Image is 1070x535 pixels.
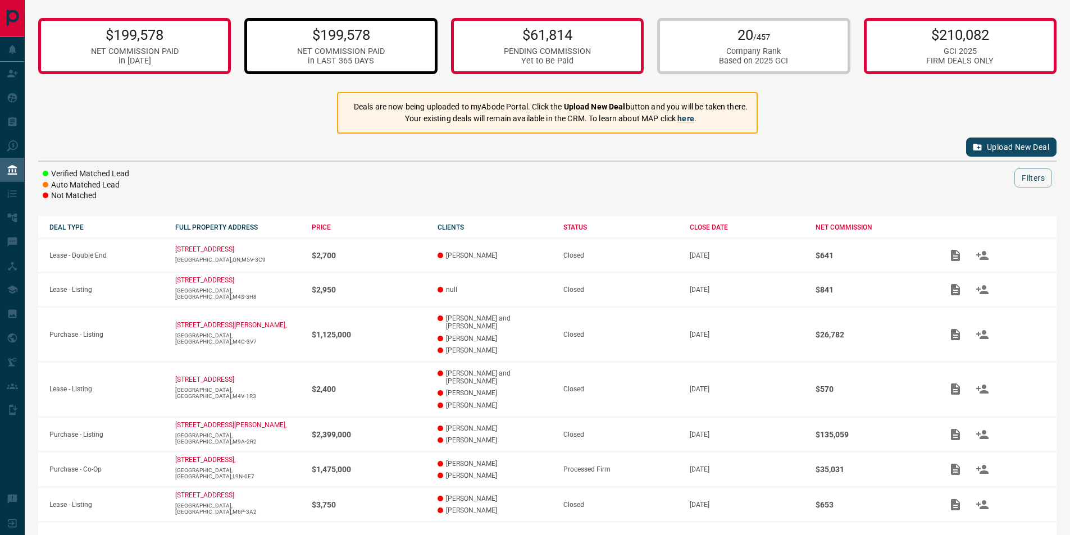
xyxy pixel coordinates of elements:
[49,465,164,473] p: Purchase - Co-Op
[312,430,426,439] p: $2,399,000
[816,285,930,294] p: $841
[816,223,930,231] div: NET COMMISSION
[297,47,385,56] div: NET COMMISSION PAID
[564,102,626,111] strong: Upload New Deal
[942,330,969,338] span: Add / View Documents
[49,501,164,509] p: Lease - Listing
[312,465,426,474] p: $1,475,000
[297,56,385,66] div: in LAST 365 DAYS
[816,500,930,509] p: $653
[677,114,694,123] a: here
[438,436,552,444] p: [PERSON_NAME]
[175,376,234,383] p: [STREET_ADDRESS]
[816,430,930,439] p: $135,059
[690,385,804,393] p: [DATE]
[719,47,788,56] div: Company Rank
[438,286,552,294] p: null
[1014,168,1052,188] button: Filters
[175,491,234,499] a: [STREET_ADDRESS]
[49,252,164,259] p: Lease - Double End
[175,223,300,231] div: FULL PROPERTY ADDRESS
[438,506,552,514] p: [PERSON_NAME]
[690,465,804,473] p: [DATE]
[438,389,552,397] p: [PERSON_NAME]
[942,285,969,293] span: Add / View Documents
[690,431,804,438] p: [DATE]
[563,252,678,259] div: Closed
[966,138,1057,157] button: Upload New Deal
[719,26,788,43] p: 20
[438,223,552,231] div: CLIENTS
[969,385,996,393] span: Match Clients
[969,251,996,259] span: Match Clients
[438,460,552,468] p: [PERSON_NAME]
[175,421,286,429] p: [STREET_ADDRESS][PERSON_NAME],
[312,330,426,339] p: $1,125,000
[175,432,300,445] p: [GEOGRAPHIC_DATA],[GEOGRAPHIC_DATA],M9A-2R2
[816,330,930,339] p: $26,782
[175,502,300,515] p: [GEOGRAPHIC_DATA],[GEOGRAPHIC_DATA],M6P-3A2
[43,190,129,202] li: Not Matched
[49,331,164,339] p: Purchase - Listing
[354,113,748,125] p: Your existing deals will remain available in the CRM. To learn about MAP click .
[49,385,164,393] p: Lease - Listing
[816,385,930,394] p: $570
[91,26,179,43] p: $199,578
[312,285,426,294] p: $2,950
[504,47,591,56] div: PENDING COMMISSION
[354,101,748,113] p: Deals are now being uploaded to myAbode Portal. Click the button and you will be taken there.
[312,500,426,509] p: $3,750
[175,456,235,464] a: [STREET_ADDRESS],
[563,465,678,473] div: Processed Firm
[438,335,552,342] p: [PERSON_NAME]
[690,501,804,509] p: [DATE]
[563,286,678,294] div: Closed
[438,346,552,354] p: [PERSON_NAME]
[175,287,300,300] p: [GEOGRAPHIC_DATA],[GEOGRAPHIC_DATA],M4S-3H8
[91,56,179,66] div: in [DATE]
[43,168,129,180] li: Verified Matched Lead
[504,56,591,66] div: Yet to Be Paid
[969,330,996,338] span: Match Clients
[438,314,552,330] p: [PERSON_NAME] and [PERSON_NAME]
[175,332,300,345] p: [GEOGRAPHIC_DATA],[GEOGRAPHIC_DATA],M4C-3V7
[926,26,994,43] p: $210,082
[942,430,969,438] span: Add / View Documents
[690,223,804,231] div: CLOSE DATE
[690,252,804,259] p: [DATE]
[563,385,678,393] div: Closed
[563,331,678,339] div: Closed
[312,223,426,231] div: PRICE
[175,387,300,399] p: [GEOGRAPHIC_DATA],[GEOGRAPHIC_DATA],M4V-1R3
[816,251,930,260] p: $641
[175,321,286,329] a: [STREET_ADDRESS][PERSON_NAME],
[926,56,994,66] div: FIRM DEALS ONLY
[942,385,969,393] span: Add / View Documents
[969,465,996,473] span: Match Clients
[563,223,678,231] div: STATUS
[175,467,300,479] p: [GEOGRAPHIC_DATA],[GEOGRAPHIC_DATA],L9N-0E7
[49,223,164,231] div: DEAL TYPE
[690,286,804,294] p: [DATE]
[438,495,552,502] p: [PERSON_NAME]
[438,472,552,479] p: [PERSON_NAME]
[690,331,804,339] p: [DATE]
[49,286,164,294] p: Lease - Listing
[969,500,996,508] span: Match Clients
[942,251,969,259] span: Add / View Documents
[753,33,770,42] span: /457
[91,47,179,56] div: NET COMMISSION PAID
[719,56,788,66] div: Based on 2025 GCI
[942,500,969,508] span: Add / View Documents
[175,257,300,263] p: [GEOGRAPHIC_DATA],ON,M5V-3C9
[297,26,385,43] p: $199,578
[563,501,678,509] div: Closed
[969,430,996,438] span: Match Clients
[438,252,552,259] p: [PERSON_NAME]
[175,276,234,284] a: [STREET_ADDRESS]
[438,401,552,409] p: [PERSON_NAME]
[438,424,552,432] p: [PERSON_NAME]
